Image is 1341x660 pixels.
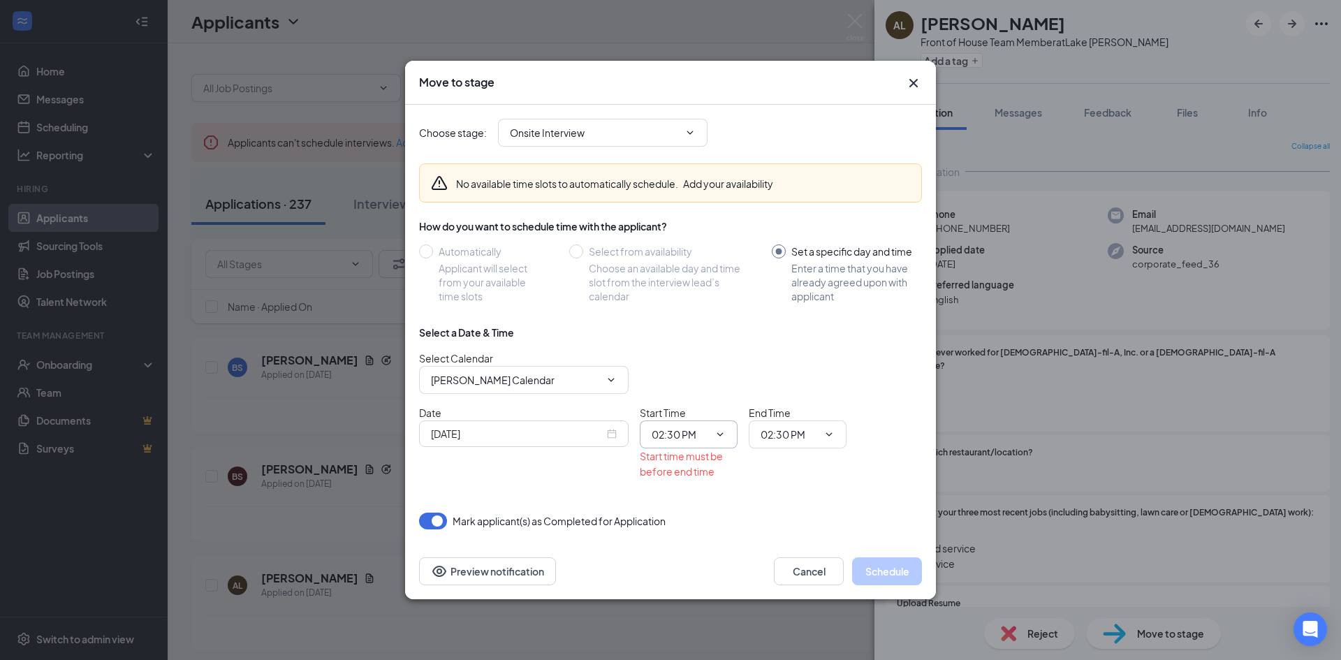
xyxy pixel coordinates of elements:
input: End time [761,427,818,442]
input: Sep 18, 2025 [431,426,604,441]
svg: Cross [905,75,922,91]
div: No available time slots to automatically schedule. [456,177,773,191]
span: Select Calendar [419,352,493,365]
button: Close [905,75,922,91]
svg: Warning [431,175,448,191]
div: Open Intercom Messenger [1294,613,1327,646]
svg: ChevronDown [715,429,726,440]
svg: ChevronDown [684,127,696,138]
input: Start time [652,427,709,442]
div: Select a Date & Time [419,325,514,339]
span: Date [419,406,441,419]
svg: Eye [431,563,448,580]
button: Cancel [774,557,844,585]
span: Choose stage : [419,125,487,140]
span: Mark applicant(s) as Completed for Application [453,513,666,529]
span: Start Time [640,406,686,419]
h3: Move to stage [419,75,494,90]
span: End Time [749,406,791,419]
button: Schedule [852,557,922,585]
svg: ChevronDown [606,374,617,386]
button: Add your availability [683,177,773,191]
svg: ChevronDown [823,429,835,440]
div: Start time must be before end time [640,448,738,479]
div: How do you want to schedule time with the applicant? [419,219,922,233]
button: Preview notificationEye [419,557,556,585]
